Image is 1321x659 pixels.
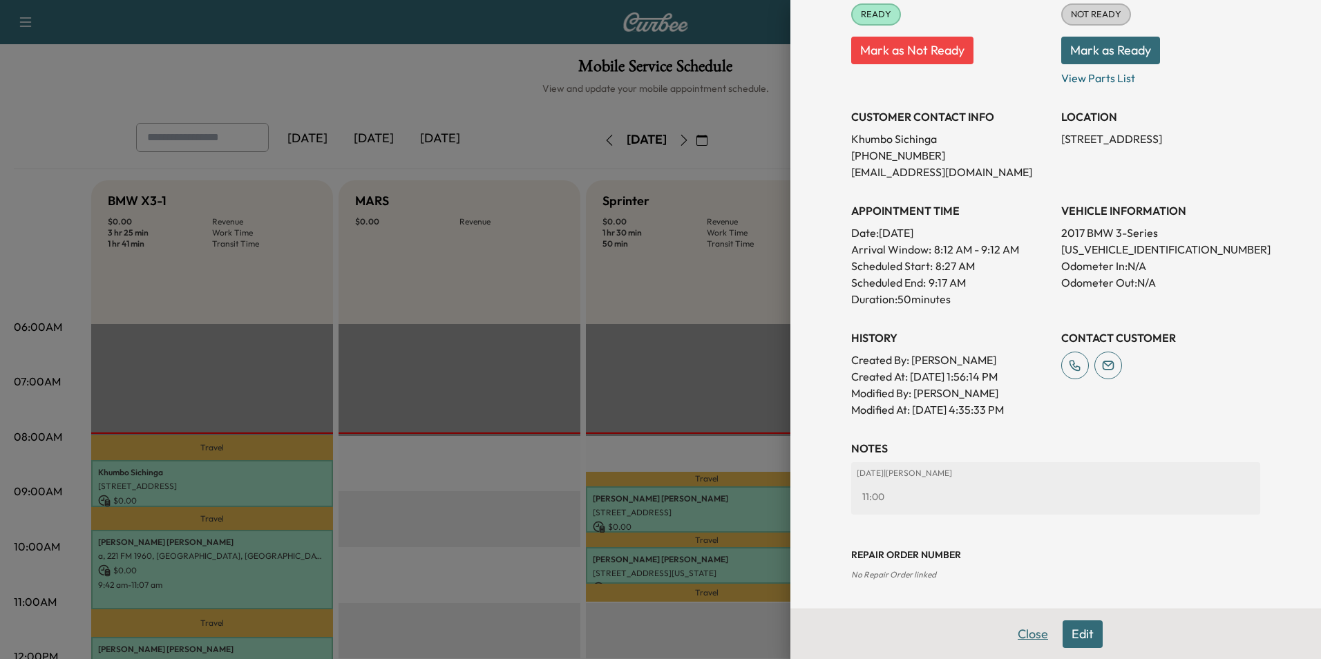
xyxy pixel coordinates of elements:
[1061,64,1260,86] p: View Parts List
[1061,329,1260,346] h3: CONTACT CUSTOMER
[1063,8,1130,21] span: NOT READY
[1061,241,1260,258] p: [US_VEHICLE_IDENTIFICATION_NUMBER]
[853,8,900,21] span: READY
[851,385,1050,401] p: Modified By : [PERSON_NAME]
[851,164,1050,180] p: [EMAIL_ADDRESS][DOMAIN_NAME]
[857,468,1255,479] p: [DATE] | [PERSON_NAME]
[851,368,1050,385] p: Created At : [DATE] 1:56:14 PM
[851,147,1050,164] p: [PHONE_NUMBER]
[1061,225,1260,241] p: 2017 BMW 3-Series
[851,241,1050,258] p: Arrival Window:
[1061,258,1260,274] p: Odometer In: N/A
[1009,620,1057,648] button: Close
[857,484,1255,509] div: 11:00
[851,108,1050,125] h3: CUSTOMER CONTACT INFO
[851,131,1050,147] p: Khumbo Sichinga
[934,241,1019,258] span: 8:12 AM - 9:12 AM
[851,401,1050,418] p: Modified At : [DATE] 4:35:33 PM
[1061,202,1260,219] h3: VEHICLE INFORMATION
[851,37,973,64] button: Mark as Not Ready
[1061,37,1160,64] button: Mark as Ready
[1063,620,1103,648] button: Edit
[929,274,966,291] p: 9:17 AM
[851,569,936,580] span: No Repair Order linked
[851,202,1050,219] h3: APPOINTMENT TIME
[851,291,1050,307] p: Duration: 50 minutes
[851,352,1050,368] p: Created By : [PERSON_NAME]
[1061,274,1260,291] p: Odometer Out: N/A
[851,548,1260,562] h3: Repair Order number
[851,440,1260,457] h3: NOTES
[1061,131,1260,147] p: [STREET_ADDRESS]
[1061,108,1260,125] h3: LOCATION
[935,258,975,274] p: 8:27 AM
[851,274,926,291] p: Scheduled End:
[851,225,1050,241] p: Date: [DATE]
[851,329,1050,346] h3: History
[851,258,933,274] p: Scheduled Start:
